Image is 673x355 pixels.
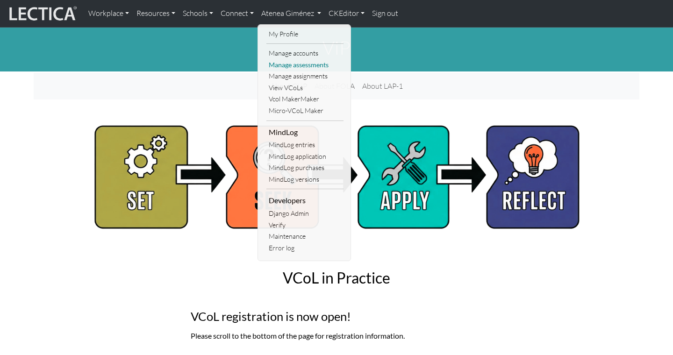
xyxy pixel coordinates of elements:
a: Manage accounts [266,48,344,59]
a: Manage assessments [266,59,344,71]
a: Vcol MakerMaker [266,93,344,105]
a: My Profile [266,28,344,40]
a: MindLog versions [266,174,344,185]
a: MindLog purchases [266,162,344,174]
img: Ad image [90,122,583,232]
a: Verify [266,220,344,231]
a: CKEditor [325,4,368,23]
img: lecticalive [7,5,77,22]
ul: Atenea Giménez [266,28,344,254]
a: Error log [266,242,344,254]
a: Connect [217,4,258,23]
a: Django Admin [266,208,344,220]
li: Developers [266,193,344,208]
a: Workplace [85,4,133,23]
a: Resources [133,4,179,23]
a: Atenea Giménez [258,4,325,23]
a: View VCoLs [266,82,344,94]
a: Micro-VCoL Maker [266,105,344,117]
a: Schools [179,4,217,23]
a: About LAP-1 [358,77,407,96]
a: Maintenance [266,231,344,242]
a: Sign out [368,4,402,23]
a: Manage assignments [266,71,344,82]
h6: Please scroll to the bottom of the page for registration information. [191,331,482,340]
a: MindLog application [266,151,344,163]
h1: ViP [34,36,639,59]
a: MindLog entries [266,139,344,151]
h2: VCoL in Practice [191,269,482,287]
li: MindLog [266,125,344,140]
h3: VCoL registration is now open! [191,309,482,324]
